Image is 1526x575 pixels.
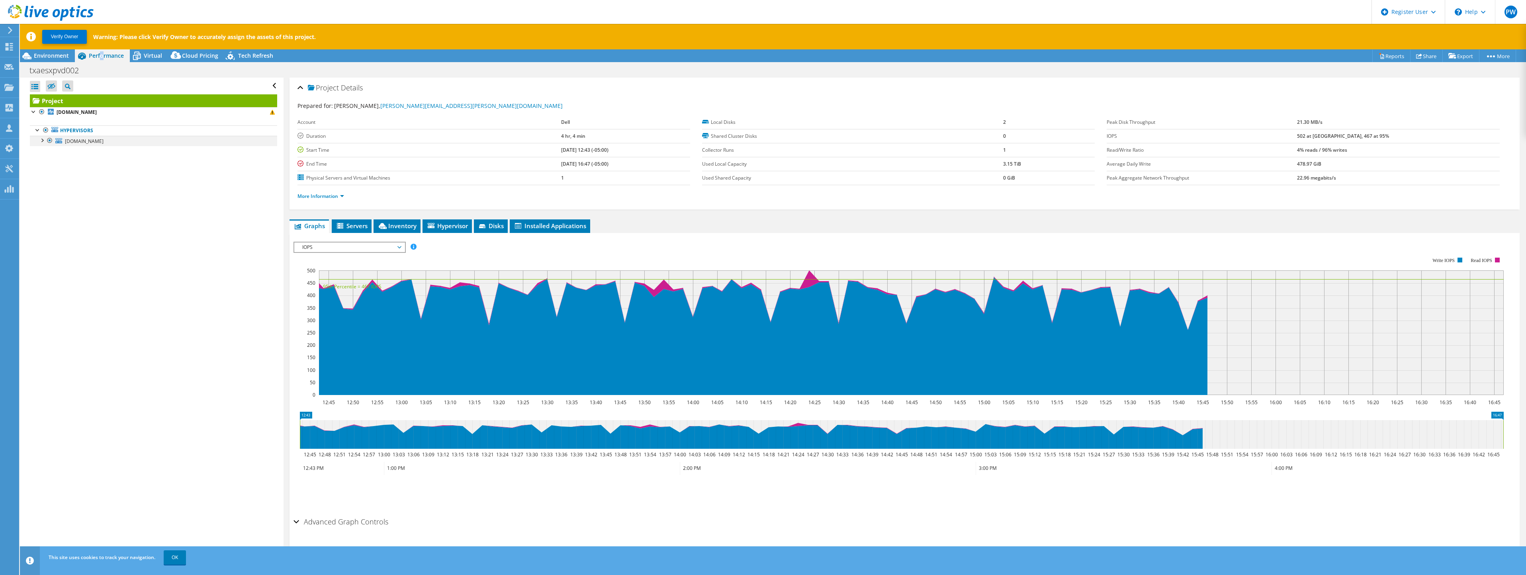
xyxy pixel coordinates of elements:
label: IOPS [1107,132,1297,140]
text: 15:30 [1117,451,1129,458]
text: 14:45 [905,399,918,406]
text: 14:30 [821,451,833,458]
text: 13:27 [511,451,523,458]
text: 15:50 [1221,399,1233,406]
span: [PERSON_NAME], [334,102,563,110]
text: 14:20 [784,399,796,406]
text: 13:51 [629,451,641,458]
text: 13:00 [395,399,407,406]
text: 14:57 [955,451,967,458]
text: 16:27 [1398,451,1411,458]
text: 14:05 [711,399,723,406]
text: 13:06 [407,451,419,458]
text: 12:57 [362,451,375,458]
text: 13:09 [422,451,434,458]
text: 13:30 [541,399,553,406]
text: 14:12 [732,451,745,458]
text: 15:40 [1172,399,1184,406]
text: 12:51 [333,451,345,458]
a: [DOMAIN_NAME] [30,107,277,117]
label: Prepared for: [297,102,333,110]
text: 100 [307,367,315,374]
label: Used Shared Capacity [702,174,1003,182]
label: Physical Servers and Virtual Machines [297,174,561,182]
text: 15:00 [978,399,990,406]
text: 400 [307,292,315,299]
a: More Information [297,193,344,199]
text: 16:45 [1488,399,1500,406]
text: 13:03 [392,451,405,458]
text: 15:42 [1176,451,1189,458]
text: 16:05 [1293,399,1306,406]
text: 14:06 [703,451,715,458]
label: Duration [297,132,561,140]
text: 15:27 [1102,451,1115,458]
text: 13:39 [570,451,582,458]
b: 1 [561,174,564,181]
text: 16:18 [1354,451,1366,458]
text: 16:15 [1339,451,1352,458]
text: 15:05 [1002,399,1014,406]
text: 15:55 [1245,399,1257,406]
text: 14:54 [939,451,952,458]
text: 14:39 [866,451,878,458]
b: 21.30 MB/s [1297,119,1323,125]
text: 16:45 [1487,451,1499,458]
b: 478.97 GiB [1297,160,1321,167]
text: 16:40 [1463,399,1476,406]
text: 15:57 [1250,451,1263,458]
text: 14:42 [880,451,893,458]
span: Cloud Pricing [182,52,218,59]
span: Tech Refresh [238,52,273,59]
text: 15:25 [1099,399,1111,406]
text: 14:35 [857,399,869,406]
text: 13:20 [492,399,505,406]
text: Read IOPS [1471,258,1492,263]
text: 300 [307,317,315,324]
text: 14:24 [792,451,804,458]
text: 450 [307,280,315,286]
span: Details [341,83,363,92]
text: 14:30 [832,399,845,406]
b: 4% reads / 96% writes [1297,147,1347,153]
label: Start Time [297,146,561,154]
text: 15:54 [1236,451,1248,458]
text: 15:20 [1075,399,1087,406]
text: 95th Percentile = 467 IOPS [323,283,381,290]
b: 3.15 TiB [1003,160,1021,167]
text: 13:00 [378,451,390,458]
text: 13:18 [466,451,478,458]
text: 16:00 [1265,451,1278,458]
text: 14:51 [925,451,937,458]
label: Peak Disk Throughput [1107,118,1297,126]
text: 15:33 [1132,451,1144,458]
b: Dell [561,119,570,125]
text: 13:50 [638,399,650,406]
span: Performance [89,52,124,59]
text: 13:15 [451,451,464,458]
text: 15:24 [1088,451,1100,458]
a: More [1479,50,1516,62]
text: 13:45 [614,399,626,406]
span: Environment [34,52,69,59]
span: IOPS [298,243,401,252]
text: 13:36 [555,451,567,458]
text: 16:06 [1295,451,1307,458]
a: Export [1442,50,1479,62]
p: Warning: Please click Verify Owner to accurately assign the assets of this project. [93,33,316,41]
text: 15:36 [1147,451,1159,458]
text: 14:55 [953,399,966,406]
text: 14:36 [851,451,863,458]
text: 16:30 [1415,399,1427,406]
text: 13:55 [662,399,675,406]
text: 13:48 [614,451,626,458]
text: 14:50 [929,399,941,406]
text: 14:10 [735,399,747,406]
text: 15:00 [969,451,982,458]
a: Hypervisors [30,125,277,136]
text: 13:30 [525,451,538,458]
span: This site uses cookies to track your navigation. [49,554,155,561]
text: 16:24 [1383,451,1396,458]
text: 15:12 [1028,451,1041,458]
a: OK [164,550,186,565]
